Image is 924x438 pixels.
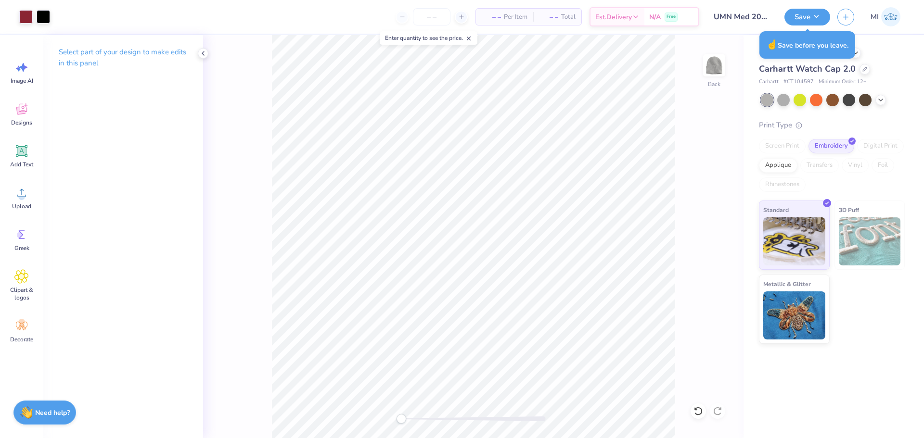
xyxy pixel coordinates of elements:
[397,414,406,424] div: Accessibility label
[539,12,558,22] span: – –
[783,78,814,86] span: # CT104597
[706,7,777,26] input: Untitled Design
[839,205,859,215] span: 3D Puff
[871,12,879,23] span: MI
[819,78,867,86] span: Minimum Order: 12 +
[759,31,855,59] div: Save before you leave.
[857,139,904,153] div: Digital Print
[708,80,720,88] div: Back
[11,119,32,126] span: Designs
[881,7,900,26] img: Ma. Isabella Adad
[561,12,576,22] span: Total
[413,8,450,25] input: – –
[6,286,38,301] span: Clipart & logos
[705,56,724,75] img: Back
[800,158,839,173] div: Transfers
[763,291,825,339] img: Metallic & Glitter
[649,12,661,22] span: N/A
[59,47,188,69] p: Select part of your design to make edits in this panel
[667,13,676,20] span: Free
[763,217,825,265] img: Standard
[504,12,527,22] span: Per Item
[759,120,905,131] div: Print Type
[482,12,501,22] span: – –
[35,408,70,417] strong: Need help?
[766,38,778,51] span: ☝️
[784,9,830,25] button: Save
[759,158,797,173] div: Applique
[12,202,31,210] span: Upload
[808,139,854,153] div: Embroidery
[10,336,33,343] span: Decorate
[380,31,477,45] div: Enter quantity to see the price.
[763,205,789,215] span: Standard
[866,7,905,26] a: MI
[759,177,806,192] div: Rhinestones
[759,63,856,75] span: Carhartt Watch Cap 2.0
[11,77,33,85] span: Image AI
[10,161,33,168] span: Add Text
[595,12,632,22] span: Est. Delivery
[763,279,811,289] span: Metallic & Glitter
[872,158,894,173] div: Foil
[14,244,29,252] span: Greek
[759,78,779,86] span: Carhartt
[759,139,806,153] div: Screen Print
[839,217,901,265] img: 3D Puff
[842,158,869,173] div: Vinyl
